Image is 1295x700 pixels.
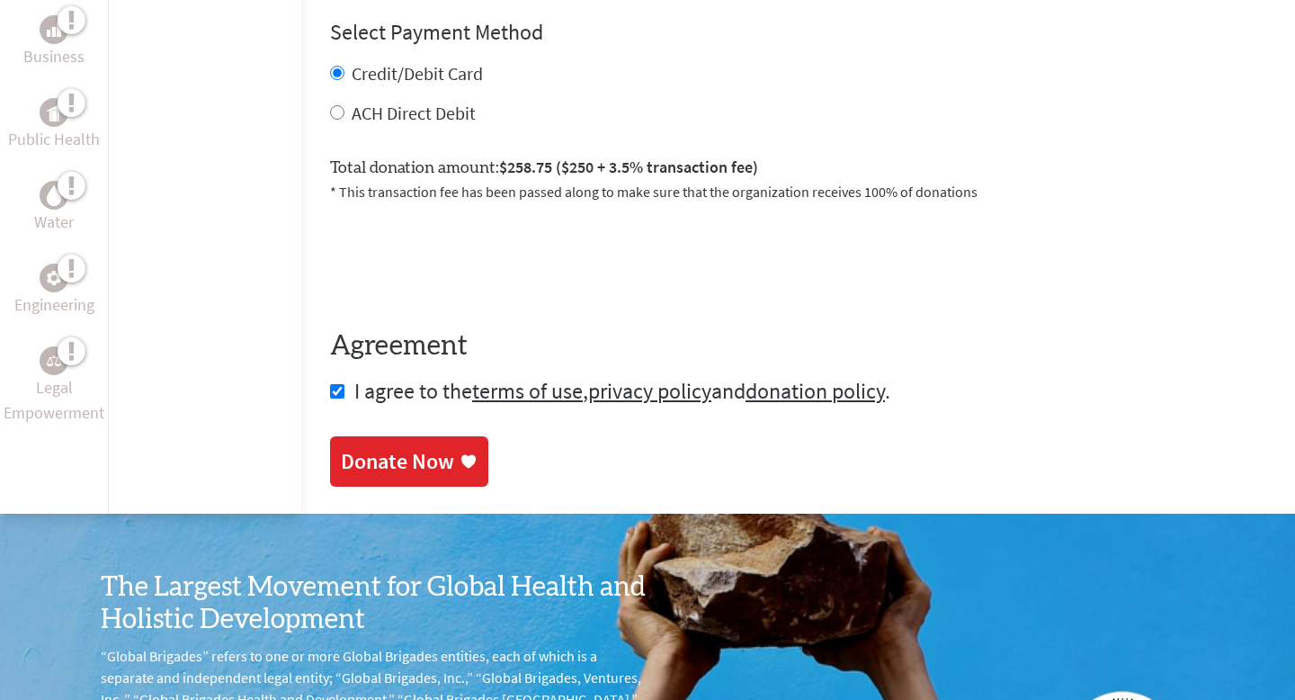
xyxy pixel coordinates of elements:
a: BusinessBusiness [23,15,85,69]
a: privacy policy [588,377,711,405]
span: I agree to the , and . [354,377,890,405]
div: Water [40,181,68,210]
a: EngineeringEngineering [14,264,94,318]
h3: The Largest Movement for Global Health and Holistic Development [101,571,647,636]
div: Legal Empowerment [40,346,68,375]
p: Legal Empowerment [4,375,104,426]
iframe: reCAPTCHA [330,224,603,294]
a: terms of use [472,377,583,405]
img: Legal Empowerment [47,355,61,366]
div: Donate Now [341,447,454,476]
label: Credit/Debit Card [352,62,483,85]
a: WaterWater [34,181,74,235]
span: $258.75 ($250 + 3.5% transaction fee) [499,157,758,177]
a: Legal EmpowermentLegal Empowerment [4,346,104,426]
img: Public Health [47,103,61,121]
h4: Select Payment Method [330,18,1266,47]
a: donation policy [746,377,885,405]
a: Donate Now [330,436,488,487]
p: Water [34,210,74,235]
img: Water [47,185,61,206]
img: Business [47,22,61,37]
label: ACH Direct Debit [352,102,476,124]
p: Public Health [8,127,100,152]
div: Business [40,15,68,44]
div: Public Health [40,98,68,127]
label: Total donation amount: [330,155,758,181]
h4: Agreement [330,330,1266,363]
p: * This transaction fee has been passed along to make sure that the organization receives 100% of ... [330,181,1266,202]
div: Engineering [40,264,68,292]
p: Engineering [14,292,94,318]
a: Public HealthPublic Health [8,98,100,152]
img: Engineering [47,271,61,285]
p: Business [23,44,85,69]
